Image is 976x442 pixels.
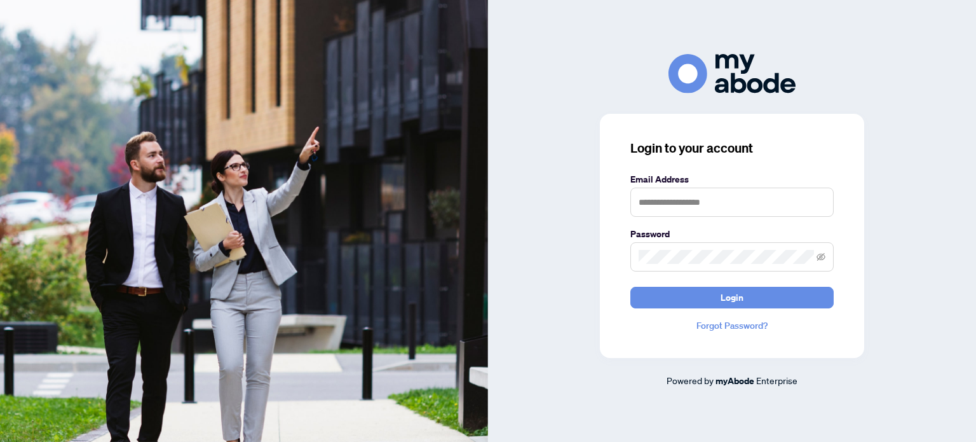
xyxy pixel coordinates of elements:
[756,375,797,386] span: Enterprise
[630,139,834,157] h3: Login to your account
[630,172,834,186] label: Email Address
[630,319,834,333] a: Forgot Password?
[630,287,834,308] button: Login
[668,54,796,93] img: ma-logo
[630,227,834,241] label: Password
[817,252,825,261] span: eye-invisible
[715,374,754,388] a: myAbode
[721,287,743,308] span: Login
[667,375,714,386] span: Powered by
